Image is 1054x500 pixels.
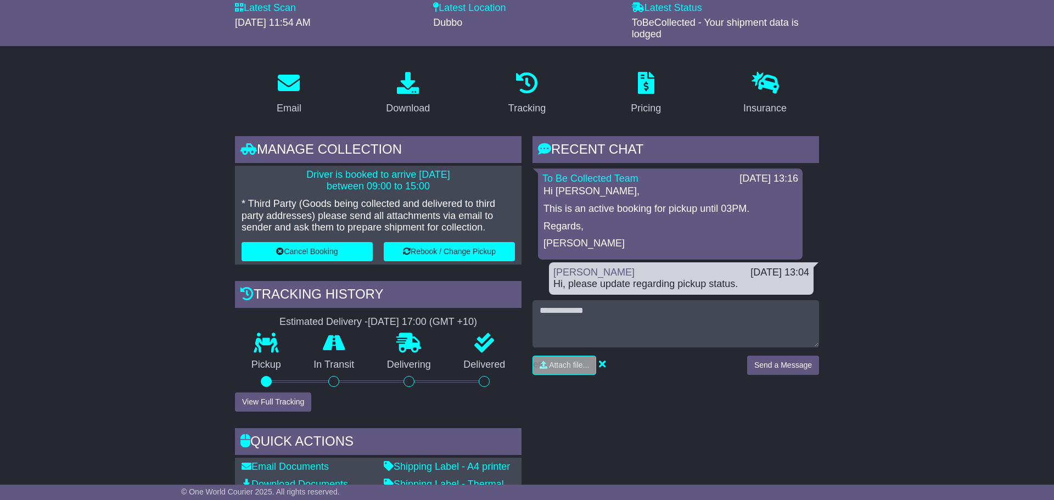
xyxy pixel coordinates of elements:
div: Insurance [743,101,787,116]
a: Shipping Label - A4 printer [384,461,510,472]
a: To Be Collected Team [542,173,638,184]
div: Pricing [631,101,661,116]
p: Driver is booked to arrive [DATE] between 09:00 to 15:00 [242,169,515,193]
button: Send a Message [747,356,819,375]
label: Latest Status [632,2,702,14]
span: [DATE] 11:54 AM [235,17,311,28]
a: Pricing [624,68,668,120]
p: [PERSON_NAME] [543,238,797,250]
p: In Transit [298,359,371,371]
div: [DATE] 17:00 (GMT +10) [368,316,477,328]
span: © One World Courier 2025. All rights reserved. [181,487,340,496]
div: Email [277,101,301,116]
div: Estimated Delivery - [235,316,522,328]
div: Download [386,101,430,116]
a: [PERSON_NAME] [553,267,635,278]
a: Download Documents [242,479,348,490]
p: Pickup [235,359,298,371]
a: Email Documents [242,461,329,472]
button: Rebook / Change Pickup [384,242,515,261]
p: This is an active booking for pickup until 03PM. [543,203,797,215]
button: Cancel Booking [242,242,373,261]
div: Tracking [508,101,546,116]
div: Hi, please update regarding pickup status. [553,278,809,290]
div: Manage collection [235,136,522,166]
div: Tracking history [235,281,522,311]
p: Hi [PERSON_NAME], [543,186,797,198]
div: Quick Actions [235,428,522,458]
p: * Third Party (Goods being collected and delivered to third party addresses) please send all atta... [242,198,515,234]
a: Insurance [736,68,794,120]
div: RECENT CHAT [532,136,819,166]
p: Delivered [447,359,522,371]
button: View Full Tracking [235,392,311,412]
a: Tracking [501,68,553,120]
label: Latest Location [433,2,506,14]
p: Regards, [543,221,797,233]
label: Latest Scan [235,2,296,14]
span: ToBeCollected - Your shipment data is lodged [632,17,799,40]
span: Dubbo [433,17,462,28]
div: [DATE] 13:16 [739,173,798,185]
a: Email [270,68,309,120]
p: Delivering [371,359,447,371]
a: Download [379,68,437,120]
div: [DATE] 13:04 [750,267,809,279]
